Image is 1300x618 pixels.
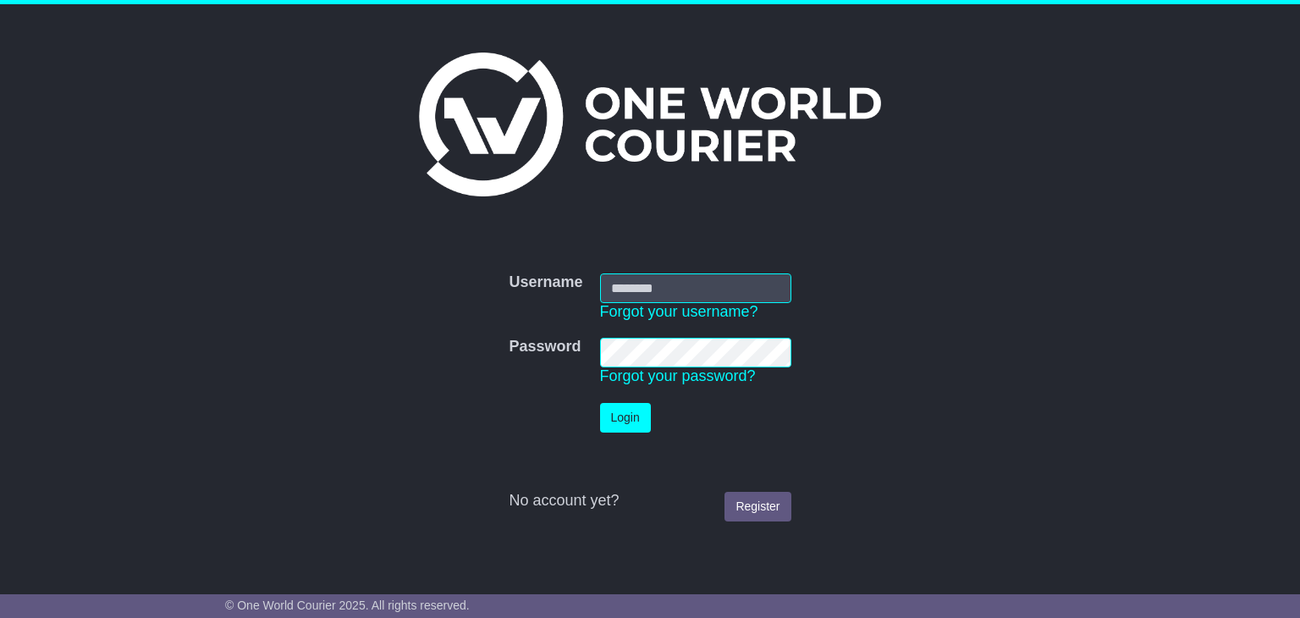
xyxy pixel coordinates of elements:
[600,303,758,320] a: Forgot your username?
[600,403,651,433] button: Login
[600,367,756,384] a: Forgot your password?
[509,492,790,510] div: No account yet?
[724,492,790,521] a: Register
[509,273,582,292] label: Username
[419,52,881,196] img: One World
[225,599,470,612] span: © One World Courier 2025. All rights reserved.
[509,338,581,356] label: Password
